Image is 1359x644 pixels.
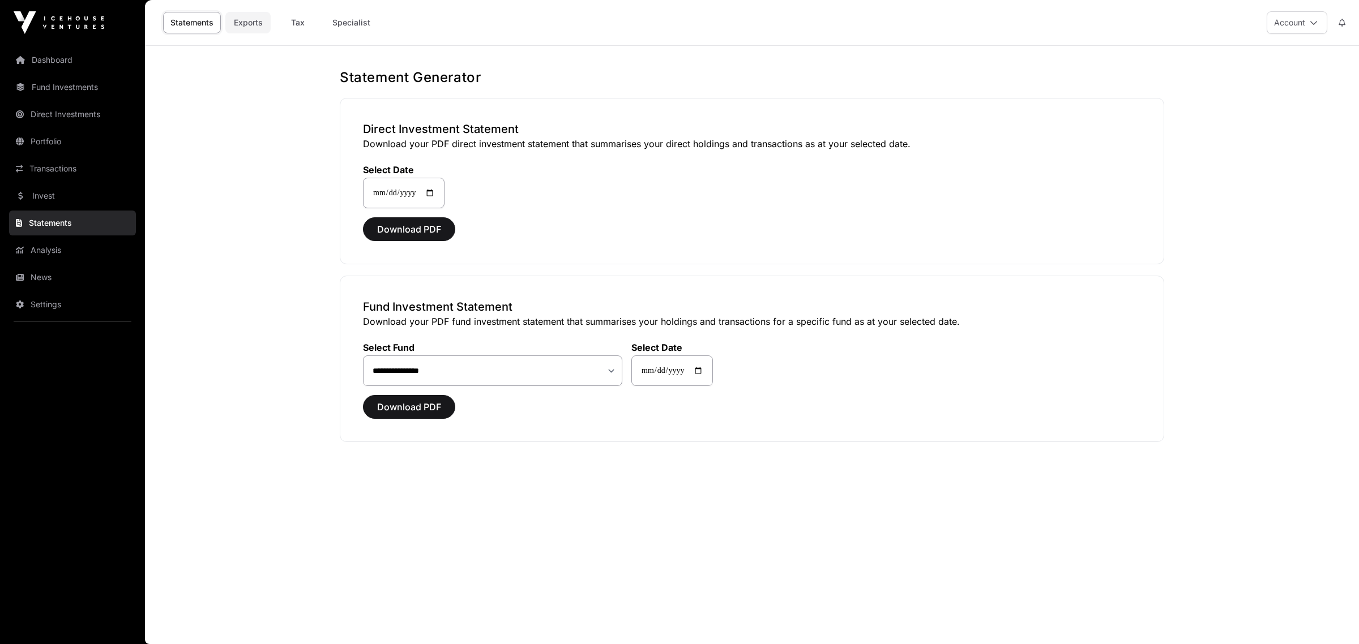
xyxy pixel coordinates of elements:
label: Select Date [631,342,713,353]
a: Tax [275,12,320,33]
span: Download PDF [377,400,441,414]
a: Dashboard [9,48,136,72]
a: Exports [225,12,271,33]
a: Analysis [9,238,136,263]
a: Statements [163,12,221,33]
img: Icehouse Ventures Logo [14,11,104,34]
a: Direct Investments [9,102,136,127]
a: Invest [9,183,136,208]
iframe: Chat Widget [1302,590,1359,644]
label: Select Fund [363,342,622,353]
span: Download PDF [377,222,441,236]
p: Download your PDF direct investment statement that summarises your direct holdings and transactio... [363,137,1141,151]
a: Statements [9,211,136,235]
label: Select Date [363,164,445,175]
button: Download PDF [363,217,455,241]
h3: Direct Investment Statement [363,121,1141,137]
a: Transactions [9,156,136,181]
a: News [9,265,136,290]
button: Account [1267,11,1327,34]
a: Download PDF [363,406,455,418]
a: Settings [9,292,136,317]
a: Specialist [325,12,378,33]
p: Download your PDF fund investment statement that summarises your holdings and transactions for a ... [363,315,1141,328]
button: Download PDF [363,395,455,419]
a: Fund Investments [9,75,136,100]
a: Portfolio [9,129,136,154]
h3: Fund Investment Statement [363,299,1141,315]
a: Download PDF [363,229,455,240]
h1: Statement Generator [340,68,1164,87]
